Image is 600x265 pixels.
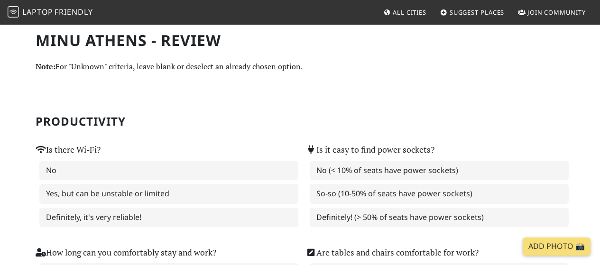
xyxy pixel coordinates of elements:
a: All Cities [379,4,430,21]
strong: Note: [36,61,55,72]
a: Join Community [514,4,590,21]
label: Definitely! (> 50% of seats have power sockets) [310,208,569,228]
label: Yes, but can be unstable or limited [39,184,298,204]
label: Is there Wi-Fi? [36,143,101,156]
span: Suggest Places [450,8,505,17]
a: LaptopFriendly LaptopFriendly [8,4,93,21]
p: For "Unknown" criteria, leave blank or deselect an already chosen option. [36,61,565,73]
label: No (< 10% of seats have power sockets) [310,161,569,181]
label: How long can you comfortably stay and work? [36,246,216,259]
label: Is it easy to find power sockets? [306,143,434,156]
label: Are tables and chairs comfortable for work? [306,246,479,259]
span: Friendly [55,7,92,17]
img: LaptopFriendly [8,6,19,18]
h2: Productivity [36,115,565,128]
a: Suggest Places [436,4,508,21]
label: No [39,161,298,181]
label: Definitely, it's very reliable! [39,208,298,228]
span: All Cities [393,8,426,17]
span: Laptop [22,7,53,17]
h1: MINU ATHENS - Review [36,31,565,49]
a: Add Photo 📸 [523,238,591,256]
label: So-so (10-50% of seats have power sockets) [310,184,569,204]
span: Join Community [527,8,586,17]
